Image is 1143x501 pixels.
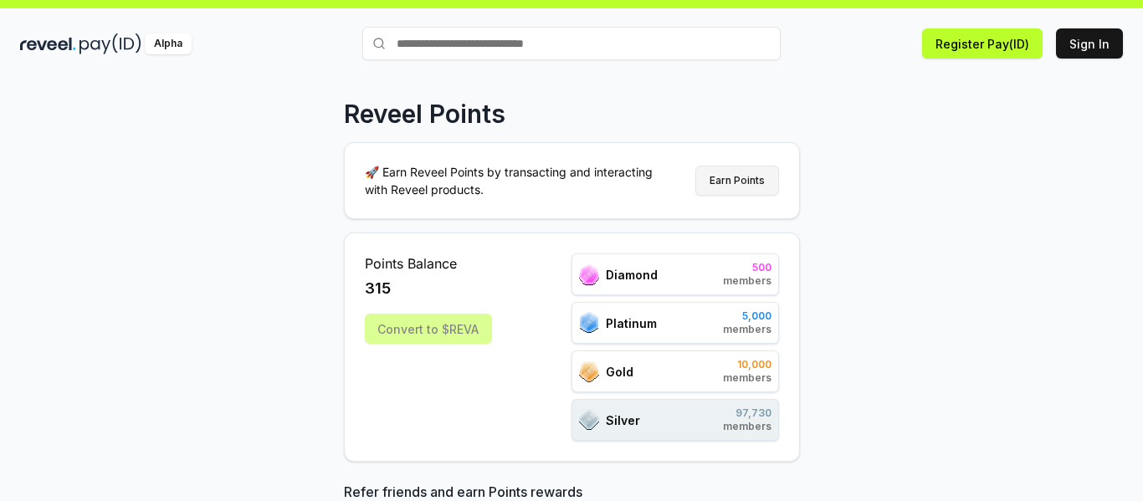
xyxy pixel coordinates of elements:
span: 97,730 [723,406,771,420]
div: Alpha [145,33,192,54]
button: Register Pay(ID) [922,28,1043,59]
span: members [723,323,771,336]
img: ranks_icon [579,361,599,382]
img: ranks_icon [579,264,599,285]
span: Platinum [606,314,657,332]
span: Diamond [606,266,658,284]
img: reveel_dark [20,33,76,54]
p: Reveel Points [344,99,505,129]
img: pay_id [79,33,141,54]
img: ranks_icon [579,409,599,431]
span: members [723,274,771,288]
button: Earn Points [695,166,779,196]
img: ranks_icon [579,312,599,334]
span: Silver [606,412,640,429]
span: 5,000 [723,309,771,323]
p: 🚀 Earn Reveel Points by transacting and interacting with Reveel products. [365,163,666,198]
span: members [723,420,771,433]
span: Gold [606,363,633,381]
span: members [723,371,771,385]
span: Points Balance [365,253,492,274]
span: 315 [365,277,391,300]
span: 10,000 [723,358,771,371]
span: 500 [723,261,771,274]
button: Sign In [1056,28,1123,59]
